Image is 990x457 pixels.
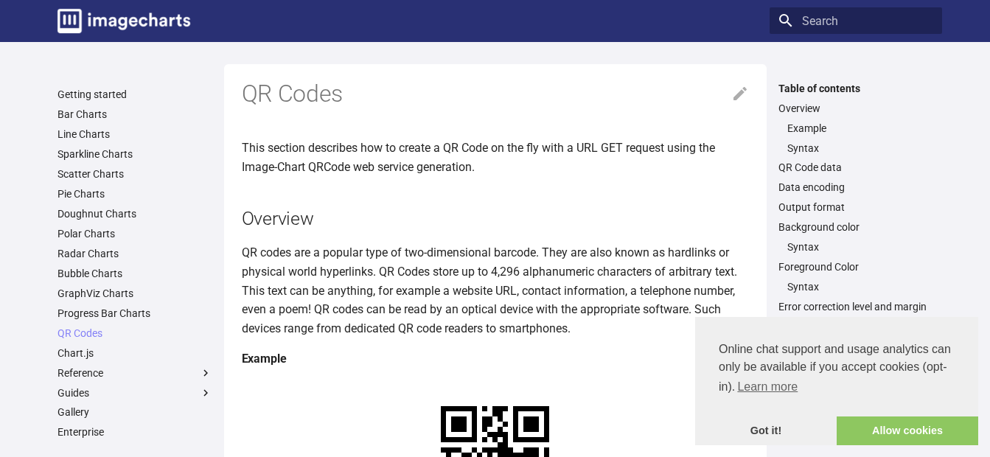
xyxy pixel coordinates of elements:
a: GraphViz Charts [57,287,212,300]
nav: Background color [778,240,933,254]
label: Table of contents [770,82,942,95]
a: Syntax [787,280,933,293]
input: Search [770,7,942,34]
a: Sparkline Charts [57,147,212,161]
a: Overview [778,102,933,115]
a: Background color [778,220,933,234]
a: Error correction level and margin [778,300,933,313]
nav: Table of contents [770,82,942,314]
a: Output format [778,200,933,214]
a: Syntax [787,142,933,155]
a: Line Charts [57,128,212,141]
h1: QR Codes [242,79,749,110]
a: Radar Charts [57,247,212,260]
div: cookieconsent [695,317,978,445]
a: Syntax [787,240,933,254]
h4: Example [242,349,749,369]
a: Doughnut Charts [57,207,212,220]
a: Progress Bar Charts [57,307,212,320]
a: Bubble Charts [57,267,212,280]
a: Example [787,122,933,135]
a: Gallery [57,405,212,419]
a: Enterprise [57,425,212,439]
a: learn more about cookies [735,376,800,398]
a: allow cookies [837,416,978,446]
p: This section describes how to create a QR Code on the fly with a URL GET request using the Image-... [242,139,749,176]
label: Reference [57,366,212,380]
span: Online chat support and usage analytics can only be available if you accept cookies (opt-in). [719,341,955,398]
a: Data encoding [778,181,933,194]
a: QR Codes [57,327,212,340]
p: QR codes are a popular type of two-dimensional barcode. They are also known as hardlinks or physi... [242,243,749,338]
nav: Foreground Color [778,280,933,293]
a: Scatter Charts [57,167,212,181]
img: logo [57,9,190,33]
a: Polar Charts [57,227,212,240]
a: Image-Charts documentation [52,3,196,39]
a: QR Code data [778,161,933,174]
label: Guides [57,386,212,400]
h2: Overview [242,206,749,231]
a: Pie Charts [57,187,212,200]
nav: Overview [778,122,933,155]
a: dismiss cookie message [695,416,837,446]
a: Chart.js [57,346,212,360]
a: Foreground Color [778,260,933,273]
a: Bar Charts [57,108,212,121]
a: Getting started [57,88,212,101]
